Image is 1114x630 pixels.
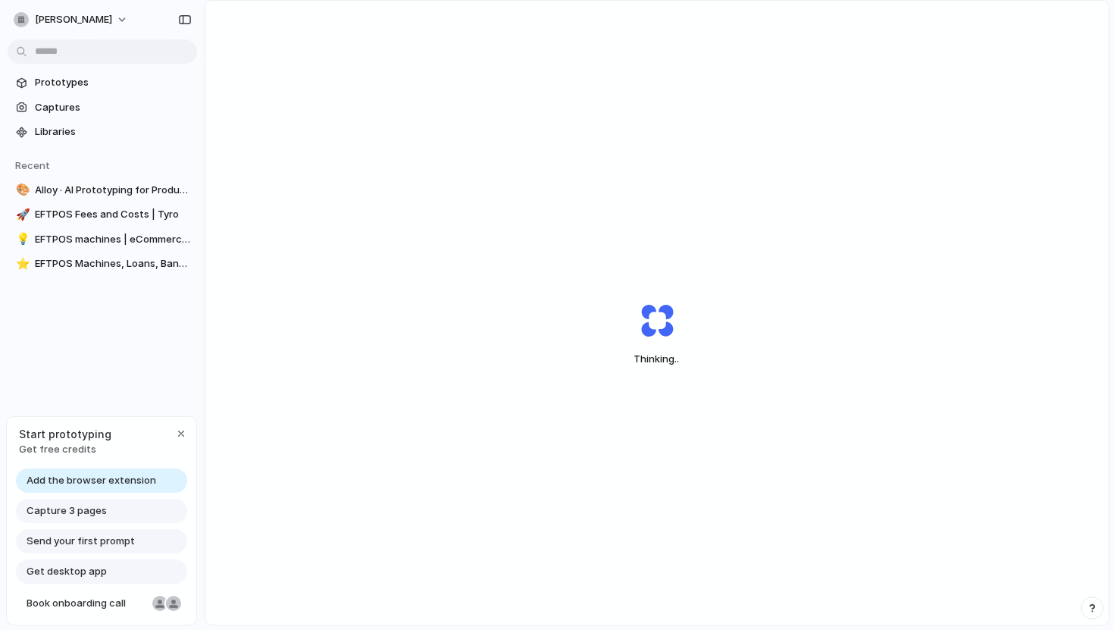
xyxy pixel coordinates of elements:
[35,256,191,271] span: EFTPOS Machines, Loans, Bank Account & Business eCommerce | Tyro
[14,183,29,198] button: 🎨
[16,591,187,616] a: Book onboarding call
[8,203,197,226] a: 🚀EFTPOS Fees and Costs | Tyro
[164,594,183,613] div: Christian Iacullo
[674,353,679,365] span: ..
[35,100,191,115] span: Captures
[16,469,187,493] a: Add the browser extension
[8,96,197,119] a: Captures
[16,255,27,273] div: ⭐
[8,8,136,32] button: [PERSON_NAME]
[35,75,191,90] span: Prototypes
[19,426,111,442] span: Start prototyping
[8,228,197,251] a: 💡EFTPOS machines | eCommerce | free quote | Tyro
[16,206,27,224] div: 🚀
[27,564,107,579] span: Get desktop app
[151,594,169,613] div: Nicole Kubica
[14,232,29,247] button: 💡
[14,256,29,271] button: ⭐
[15,159,50,171] span: Recent
[27,503,107,519] span: Capture 3 pages
[8,179,197,202] a: 🎨Alloy · AI Prototyping for Product Management
[605,352,709,367] span: Thinking
[27,596,146,611] span: Book onboarding call
[16,230,27,248] div: 💡
[35,183,191,198] span: Alloy · AI Prototyping for Product Management
[35,12,112,27] span: [PERSON_NAME]
[8,252,197,275] a: ⭐EFTPOS Machines, Loans, Bank Account & Business eCommerce | Tyro
[8,71,197,94] a: Prototypes
[35,124,191,139] span: Libraries
[27,534,135,549] span: Send your first prompt
[19,442,111,457] span: Get free credits
[27,473,156,488] span: Add the browser extension
[14,207,29,222] button: 🚀
[8,121,197,143] a: Libraries
[35,232,191,247] span: EFTPOS machines | eCommerce | free quote | Tyro
[16,559,187,584] a: Get desktop app
[35,207,191,222] span: EFTPOS Fees and Costs | Tyro
[16,181,27,199] div: 🎨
